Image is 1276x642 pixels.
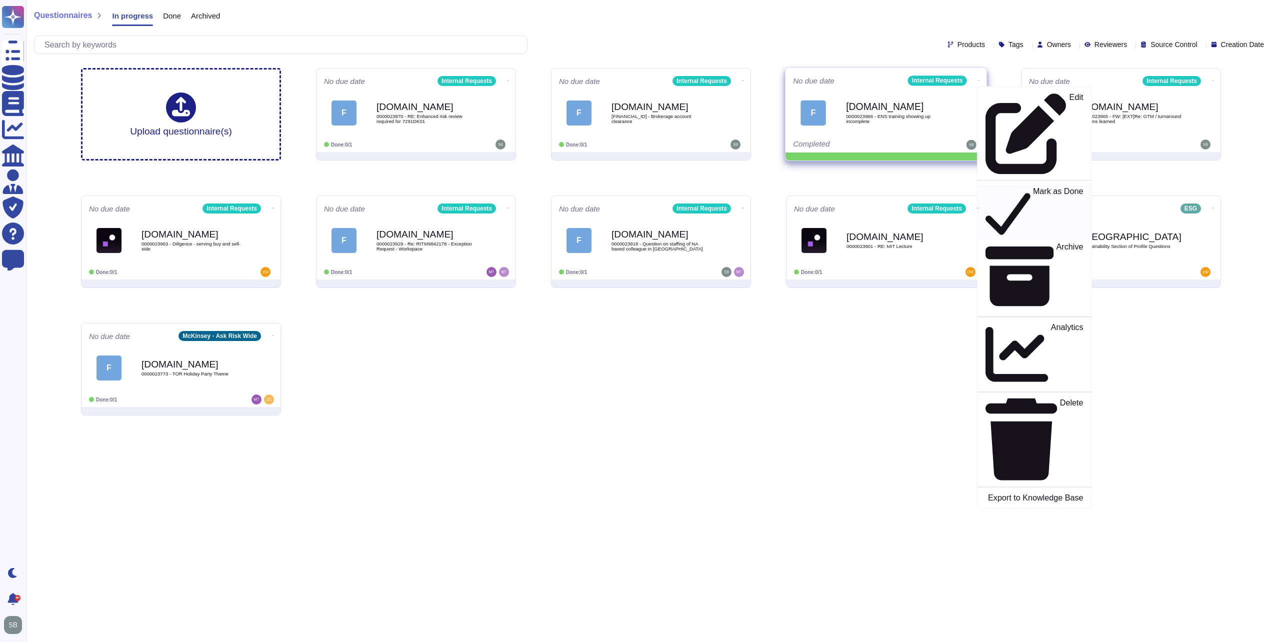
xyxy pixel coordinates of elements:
p: Export to Knowledge Base [988,494,1083,502]
a: Analytics [977,321,1091,388]
span: Done: 0/1 [566,142,587,147]
div: F [800,100,826,125]
a: Edit [977,91,1091,176]
span: Done: 0/1 [801,269,822,275]
span: Sustainability Section of Profile Questions [1081,244,1181,249]
img: user [966,140,976,150]
span: No due date [794,205,835,212]
img: user [730,139,740,149]
span: Archived [191,12,220,19]
a: Archive [977,240,1091,312]
div: McKinsey - Ask Risk Wide [178,331,261,341]
span: 0000023918 - Question on staffing of NA based colleague in [GEOGRAPHIC_DATA] [611,241,711,251]
div: ESG [1180,203,1201,213]
span: Done: 0/1 [331,142,352,147]
span: 0000023965 - FW: [EXT]Re: GTM / turnaround lessons learned [1081,114,1181,123]
img: user [4,616,22,634]
div: Internal Requests [672,203,731,213]
span: Reviewers [1094,41,1127,48]
img: user [499,267,509,277]
b: [DOMAIN_NAME] [611,229,711,239]
span: Products [957,41,985,48]
span: Questionnaires [34,11,92,19]
b: [DOMAIN_NAME] [846,102,947,111]
img: user [251,394,261,404]
span: No due date [793,77,834,84]
span: 0000023970 - RE: Enhanced risk review required for 7291DK01 [376,114,476,123]
img: Logo [96,228,121,253]
div: Internal Requests [1142,76,1201,86]
span: Done: 0/1 [96,269,117,275]
span: [FINANCIAL_ID] - Brokerage account clearance [611,114,711,123]
span: No due date [324,77,365,85]
p: Delete [1060,399,1083,480]
b: [DOMAIN_NAME] [141,229,241,239]
div: 9+ [14,595,20,601]
div: Internal Requests [908,75,967,85]
span: 0000023773 - TOR Holiday Party Theme [141,371,241,376]
b: [DOMAIN_NAME] [376,229,476,239]
a: Export to Knowledge Base [977,491,1091,503]
img: user [965,267,975,277]
span: No due date [559,77,600,85]
b: [DOMAIN_NAME] [1081,102,1181,111]
span: No due date [559,205,600,212]
span: Source Control [1150,41,1197,48]
div: Internal Requests [437,203,496,213]
span: 0000023963 - Diligence - serving buy and sell-side [141,241,241,251]
img: user [1200,267,1210,277]
b: [GEOGRAPHIC_DATA] [1081,232,1181,241]
button: user [2,614,29,636]
div: Internal Requests [202,203,261,213]
img: user [260,267,270,277]
img: Logo [801,228,826,253]
p: Archive [1056,242,1083,310]
span: Creation Date [1221,41,1264,48]
p: Analytics [1051,323,1083,386]
img: user [495,139,505,149]
input: Search by keywords [39,36,527,53]
span: No due date [89,205,130,212]
p: Edit [1069,93,1083,174]
span: 0000023929 - Re: RITM9842178 - Exception Request - Workspace [376,241,476,251]
div: Internal Requests [907,203,966,213]
div: Completed [793,140,917,150]
span: No due date [1029,77,1070,85]
span: Owners [1047,41,1071,48]
b: [DOMAIN_NAME] [376,102,476,111]
div: F [331,100,356,125]
div: Internal Requests [672,76,731,86]
div: F [96,355,121,380]
img: user [734,267,744,277]
span: Done: 0/1 [96,397,117,402]
div: Internal Requests [437,76,496,86]
a: Delete [977,396,1091,482]
span: Done [163,12,181,19]
span: Done: 0/1 [566,269,587,275]
span: 0000023966 - ENS training showing up incomplete [846,114,947,123]
span: Tags [1008,41,1023,48]
span: No due date [89,332,130,340]
img: user [1200,139,1210,149]
b: [DOMAIN_NAME] [846,232,946,241]
p: Mark as Done [1033,187,1083,238]
b: [DOMAIN_NAME] [611,102,711,111]
img: user [486,267,496,277]
span: 0000023901 - RE: MIT Lecture [846,244,946,249]
img: user [264,394,274,404]
div: F [566,228,591,253]
b: [DOMAIN_NAME] [141,359,241,369]
img: user [721,267,731,277]
div: Upload questionnaire(s) [130,92,232,136]
span: No due date [324,205,365,212]
a: Mark as Done [977,184,1091,240]
span: Done: 0/1 [331,269,352,275]
div: F [331,228,356,253]
div: F [566,100,591,125]
span: In progress [112,12,153,19]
